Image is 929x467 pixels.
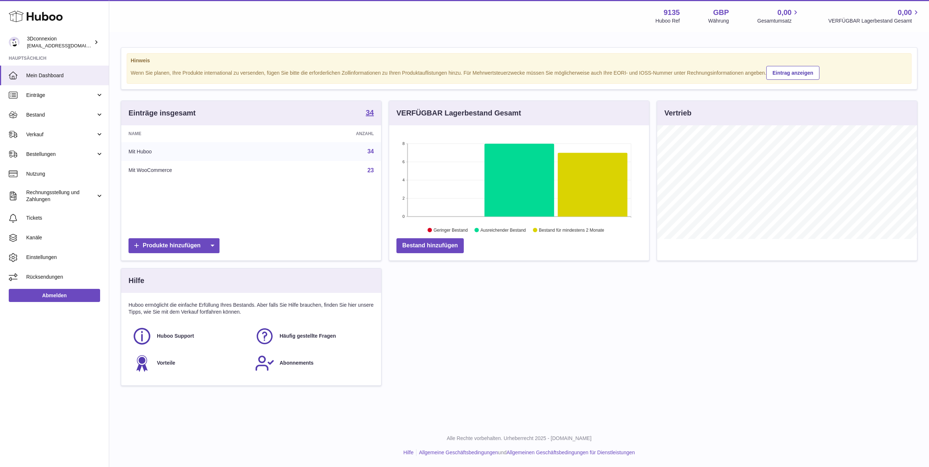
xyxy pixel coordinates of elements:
text: Geringer Bestand [434,228,468,233]
span: 0,00 [778,8,792,17]
a: Vorteile [132,353,248,373]
span: Bestand [26,111,96,118]
th: Name [121,125,288,142]
text: 2 [402,196,404,200]
p: Alle Rechte vorbehalten. Urheberrecht 2025 - [DOMAIN_NAME] [115,435,923,442]
a: Bestand hinzufügen [396,238,464,253]
h3: Einträge insgesamt [129,108,196,118]
p: Huboo ermöglicht die einfache Erfüllung Ihres Bestands. Aber falls Sie Hilfe brauchen, finden Sie... [129,302,374,315]
span: VERFÜGBAR Lagerbestand Gesamt [828,17,920,24]
div: Huboo Ref [656,17,680,24]
span: Abonnements [280,360,313,366]
text: 4 [402,178,404,182]
div: Währung [708,17,729,24]
span: Gesamtumsatz [757,17,800,24]
span: Mein Dashboard [26,72,103,79]
h3: Vertrieb [664,108,691,118]
span: Kanäle [26,234,103,241]
span: [EMAIL_ADDRESS][DOMAIN_NAME] [27,43,107,48]
span: Bestellungen [26,151,96,158]
a: Abonnements [255,353,370,373]
th: Anzahl [288,125,381,142]
td: Mit WooCommerce [121,161,288,180]
span: Rücksendungen [26,274,103,280]
span: Verkauf [26,131,96,138]
div: 3Dconnexion [27,35,92,49]
span: Vorteile [157,360,175,366]
text: 6 [402,160,404,164]
span: Tickets [26,215,103,221]
a: Abmelden [9,289,100,302]
a: Häufig gestellte Fragen [255,326,370,346]
a: Hilfe [403,450,414,455]
td: Mit Huboo [121,142,288,161]
a: 0,00 VERFÜGBAR Lagerbestand Gesamt [828,8,920,24]
span: Huboo Support [157,333,194,340]
h3: Hilfe [129,276,144,286]
span: Nutzung [26,170,103,177]
a: Allgemeine Geschäftsbedingungen [419,450,498,455]
strong: 34 [366,109,374,116]
span: 0,00 [898,8,912,17]
li: und [416,449,635,456]
a: Produkte hinzufügen [129,238,220,253]
text: Ausreichender Bestand [481,228,526,233]
img: order_eu@3dconnexion.com [9,37,20,48]
a: 0,00 Gesamtumsatz [757,8,800,24]
strong: GBP [713,8,729,17]
a: 34 [367,148,374,154]
a: 34 [366,109,374,118]
div: Wenn Sie planen, Ihre Produkte international zu versenden, fügen Sie bitte die erforderlichen Zol... [131,65,908,80]
strong: Hinweis [131,57,908,64]
a: Huboo Support [132,326,248,346]
a: Allgemeinen Geschäftsbedingungen für Dienstleistungen [506,450,635,455]
span: Einträge [26,92,96,99]
text: 0 [402,214,404,219]
strong: 9135 [664,8,680,17]
span: Häufig gestellte Fragen [280,333,336,340]
text: 8 [402,141,404,146]
a: 23 [367,167,374,173]
span: Rechnungsstellung und Zahlungen [26,189,96,203]
text: Bestand für mindestens 2 Monate [539,228,604,233]
h3: VERFÜGBAR Lagerbestand Gesamt [396,108,521,118]
span: Einstellungen [26,254,103,261]
a: Eintrag anzeigen [766,66,819,80]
